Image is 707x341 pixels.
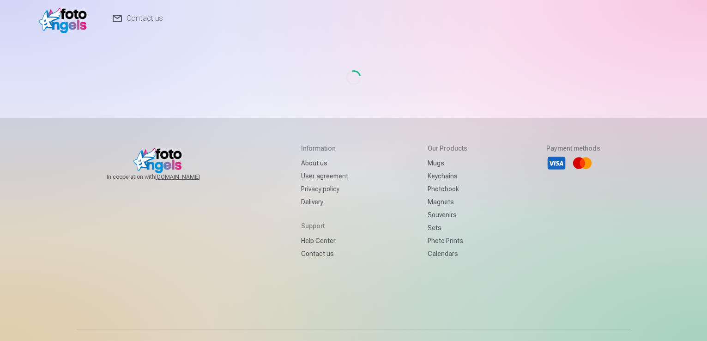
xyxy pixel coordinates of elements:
[301,157,348,170] a: About us
[546,153,567,173] li: Visa
[301,221,348,231] h5: Support
[301,170,348,183] a: User agreement
[39,4,92,33] img: /v1
[428,221,467,234] a: Sets
[428,247,467,260] a: Calendars
[428,157,467,170] a: Mugs
[301,144,348,153] h5: Information
[301,195,348,208] a: Delivery
[301,234,348,247] a: Help Center
[301,247,348,260] a: Contact us
[428,234,467,247] a: Photo prints
[107,173,222,181] span: In cooperation with
[428,144,467,153] h5: Our products
[155,173,222,181] a: [DOMAIN_NAME]
[428,208,467,221] a: Souvenirs
[572,153,592,173] li: Mastercard
[546,144,600,153] h5: Payment methods
[301,183,348,195] a: Privacy policy
[428,183,467,195] a: Photobook
[428,170,467,183] a: Keychains
[428,195,467,208] a: Magnets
